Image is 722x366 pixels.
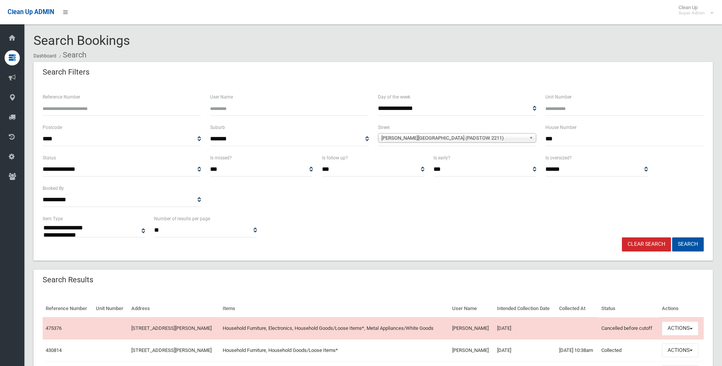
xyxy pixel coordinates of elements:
label: Day of the week [378,93,410,101]
label: Is follow up? [322,154,348,162]
th: Intended Collection Date [494,300,556,317]
td: Household Furniture, Household Goods/Loose Items* [220,339,449,361]
th: Status [598,300,659,317]
label: Is early? [434,154,450,162]
td: Cancelled before cutoff [598,317,659,339]
a: Dashboard [33,53,56,59]
label: Unit Number [545,93,572,101]
a: [STREET_ADDRESS][PERSON_NAME] [131,325,212,331]
td: [PERSON_NAME] [449,339,494,361]
label: House Number [545,123,577,132]
th: Address [128,300,220,317]
td: Household Furniture, Electronics, Household Goods/Loose Items*, Metal Appliances/White Goods [220,317,449,339]
button: Actions [662,344,698,358]
a: 475376 [46,325,62,331]
th: Actions [659,300,704,317]
small: Super Admin [679,10,705,16]
label: Is oversized? [545,154,572,162]
span: [PERSON_NAME][GEOGRAPHIC_DATA] (PADSTOW 2211) [381,134,526,143]
header: Search Results [33,272,102,287]
label: Postcode [43,123,62,132]
td: [DATE] [494,317,556,339]
span: Search Bookings [33,33,130,48]
th: Items [220,300,449,317]
button: Actions [662,321,698,336]
td: [PERSON_NAME] [449,317,494,339]
label: Booked By [43,184,64,193]
a: 430814 [46,347,62,353]
label: Suburb [210,123,225,132]
label: Number of results per page [154,215,210,223]
label: Reference Number [43,93,80,101]
th: Unit Number [93,300,128,317]
th: Collected At [556,300,598,317]
th: Reference Number [43,300,93,317]
label: Street [378,123,390,132]
td: [DATE] 10:38am [556,339,598,361]
label: Is missed? [210,154,232,162]
button: Search [672,237,704,251]
span: Clean Up ADMIN [8,8,54,16]
label: Item Type [43,215,63,223]
a: Clear Search [622,237,671,251]
a: [STREET_ADDRESS][PERSON_NAME] [131,347,212,353]
label: User Name [210,93,233,101]
td: [DATE] [494,339,556,361]
span: Clean Up [675,5,712,16]
li: Search [57,48,86,62]
header: Search Filters [33,65,99,80]
th: User Name [449,300,494,317]
td: Collected [598,339,659,361]
label: Status [43,154,56,162]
